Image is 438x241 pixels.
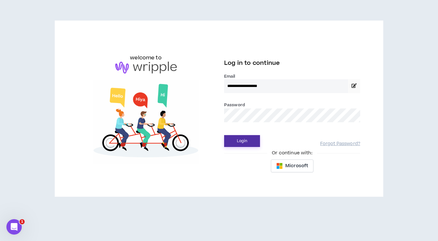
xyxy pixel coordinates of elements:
[224,59,280,67] span: Log in to continue
[6,219,22,235] iframe: Intercom live chat
[267,150,317,157] span: Or continue with:
[78,80,214,163] img: Welcome to Wripple
[271,159,313,172] button: Microsoft
[115,62,177,74] img: logo-brand.png
[224,102,245,108] label: Password
[285,162,308,169] span: Microsoft
[20,219,25,224] span: 1
[320,141,360,147] a: Forgot Password?
[130,54,162,62] h6: welcome to
[224,73,360,79] label: Email
[224,135,260,147] button: Login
